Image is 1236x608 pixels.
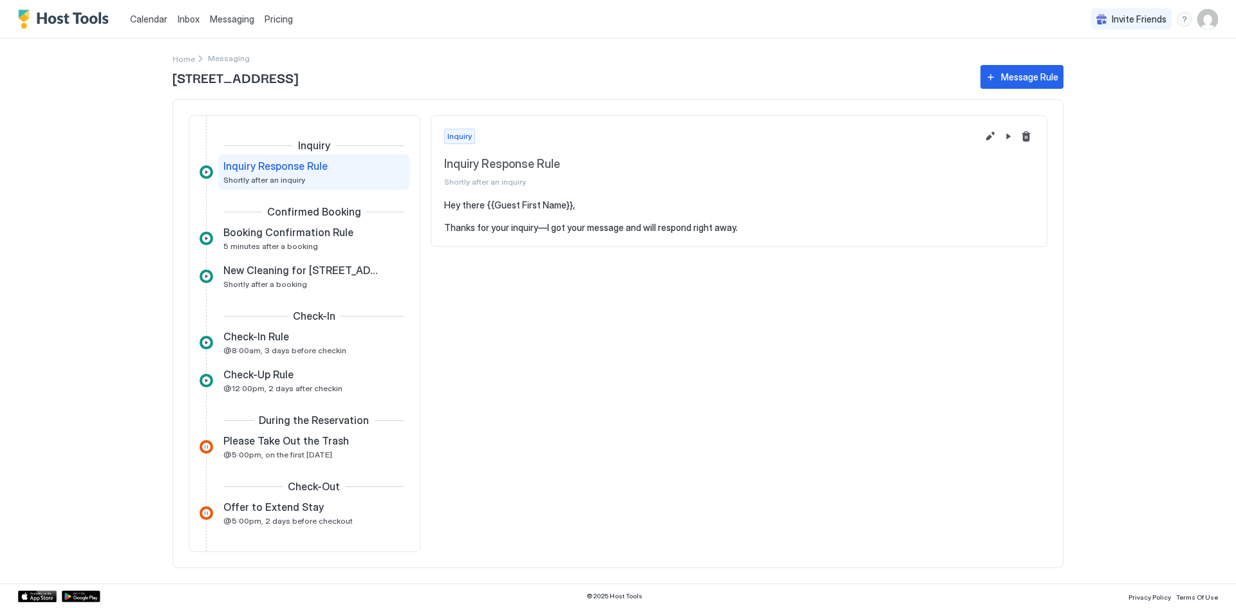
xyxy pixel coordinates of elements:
a: Google Play Store [62,591,100,602]
span: Confirmed Booking [267,205,361,218]
button: Edit message rule [982,129,998,144]
a: Terms Of Use [1176,589,1218,603]
span: Check-Up Rule [223,368,294,381]
span: Calendar [130,14,167,24]
a: Host Tools Logo [18,10,115,29]
a: Calendar [130,12,167,26]
span: New Cleaning for [STREET_ADDRESS] [223,264,384,277]
span: Pricing [265,14,293,25]
span: @12:00pm, 2 days after checkin [223,383,342,393]
button: Delete message rule [1018,129,1034,144]
span: Privacy Policy [1128,593,1171,601]
div: menu [1177,12,1192,27]
span: Shortly after a booking [223,279,307,289]
pre: Hey there {{Guest First Name}}, Thanks for your inquiry—I got your message and will respond right... [444,199,1034,234]
span: Check-Out Rule [223,539,299,551]
div: Breadcrumb [173,51,195,65]
a: App Store [18,591,57,602]
span: Inquiry [447,131,472,142]
span: Inquiry Response Rule [444,157,977,172]
div: User profile [1197,9,1218,30]
span: Shortly after an inquiry [223,175,305,185]
span: @5:00pm, 2 days before checkout [223,516,353,526]
span: Messaging [210,14,254,24]
span: Check-In Rule [223,330,289,343]
span: Shortly after an inquiry [444,177,977,187]
span: 5 minutes after a booking [223,241,318,251]
span: @8:00am, 3 days before checkin [223,345,346,355]
span: During the Reservation [259,414,369,427]
span: Please Take Out the Trash [223,434,349,447]
span: @5:00pm, on the first [DATE] [223,450,332,459]
a: Messaging [210,12,254,26]
span: Breadcrumb [208,53,250,63]
span: Invite Friends [1112,14,1166,25]
a: Home [173,51,195,65]
a: Privacy Policy [1128,589,1171,603]
span: Inbox [178,14,200,24]
span: [STREET_ADDRESS] [173,68,968,87]
a: Inbox [178,12,200,26]
span: Check-In [293,309,335,322]
button: Message Rule [980,65,1063,89]
span: Check-Out [288,480,340,493]
span: Offer to Extend Stay [223,501,324,513]
div: Message Rule [1001,70,1058,84]
span: Inquiry [298,139,330,152]
span: Terms Of Use [1176,593,1218,601]
span: Home [173,54,195,64]
span: Inquiry Response Rule [223,160,328,172]
button: Pause Message Rule [1000,129,1016,144]
span: Booking Confirmation Rule [223,226,353,239]
span: © 2025 Host Tools [586,592,642,600]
